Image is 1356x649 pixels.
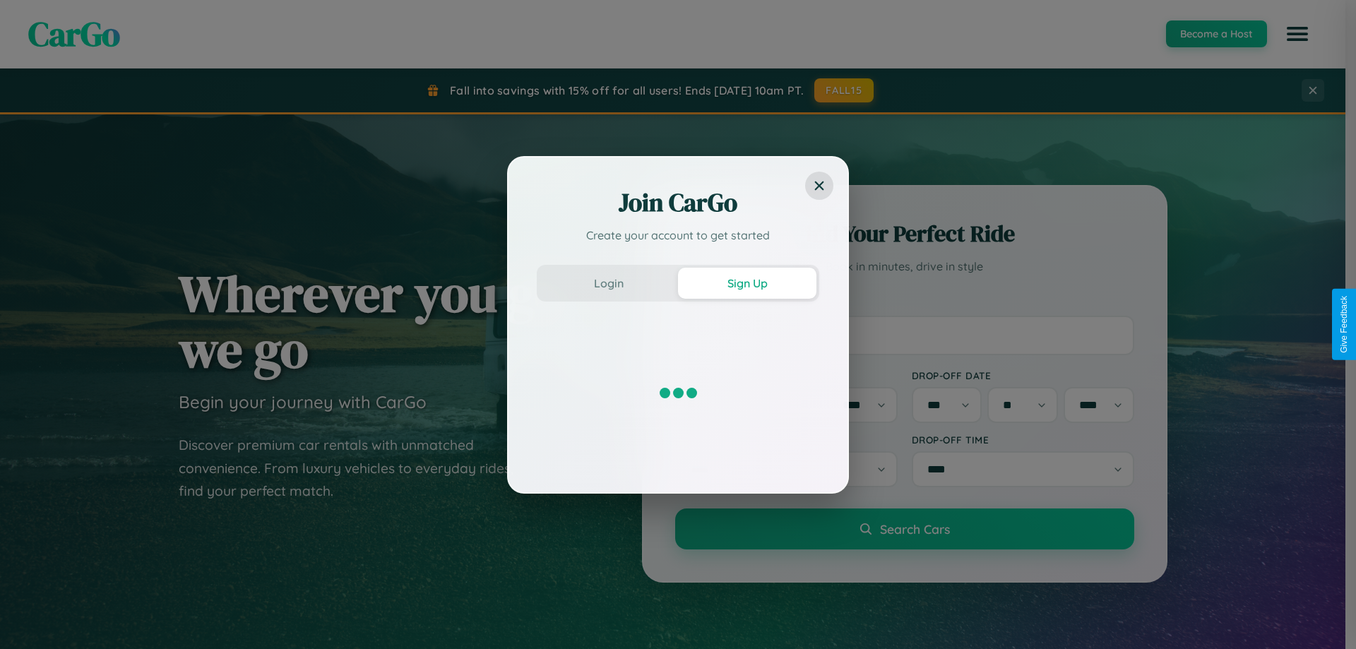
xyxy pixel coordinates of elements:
h2: Join CarGo [537,186,819,220]
div: Give Feedback [1339,296,1349,353]
iframe: Intercom live chat [14,601,48,635]
button: Sign Up [678,268,816,299]
p: Create your account to get started [537,227,819,244]
button: Login [540,268,678,299]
